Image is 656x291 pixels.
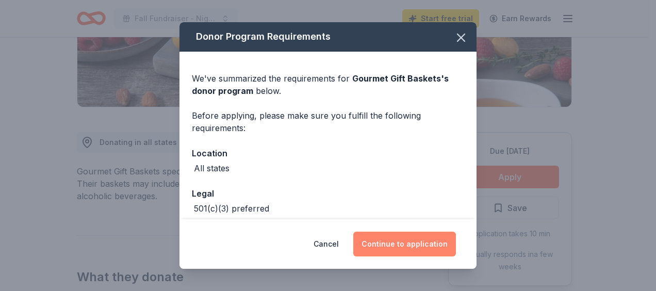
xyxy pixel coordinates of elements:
[194,202,269,215] div: 501(c)(3) preferred
[192,72,464,97] div: We've summarized the requirements for below.
[192,147,464,160] div: Location
[314,232,339,256] button: Cancel
[194,162,229,174] div: All states
[179,22,477,52] div: Donor Program Requirements
[192,109,464,134] div: Before applying, please make sure you fulfill the following requirements:
[353,232,456,256] button: Continue to application
[192,187,464,200] div: Legal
